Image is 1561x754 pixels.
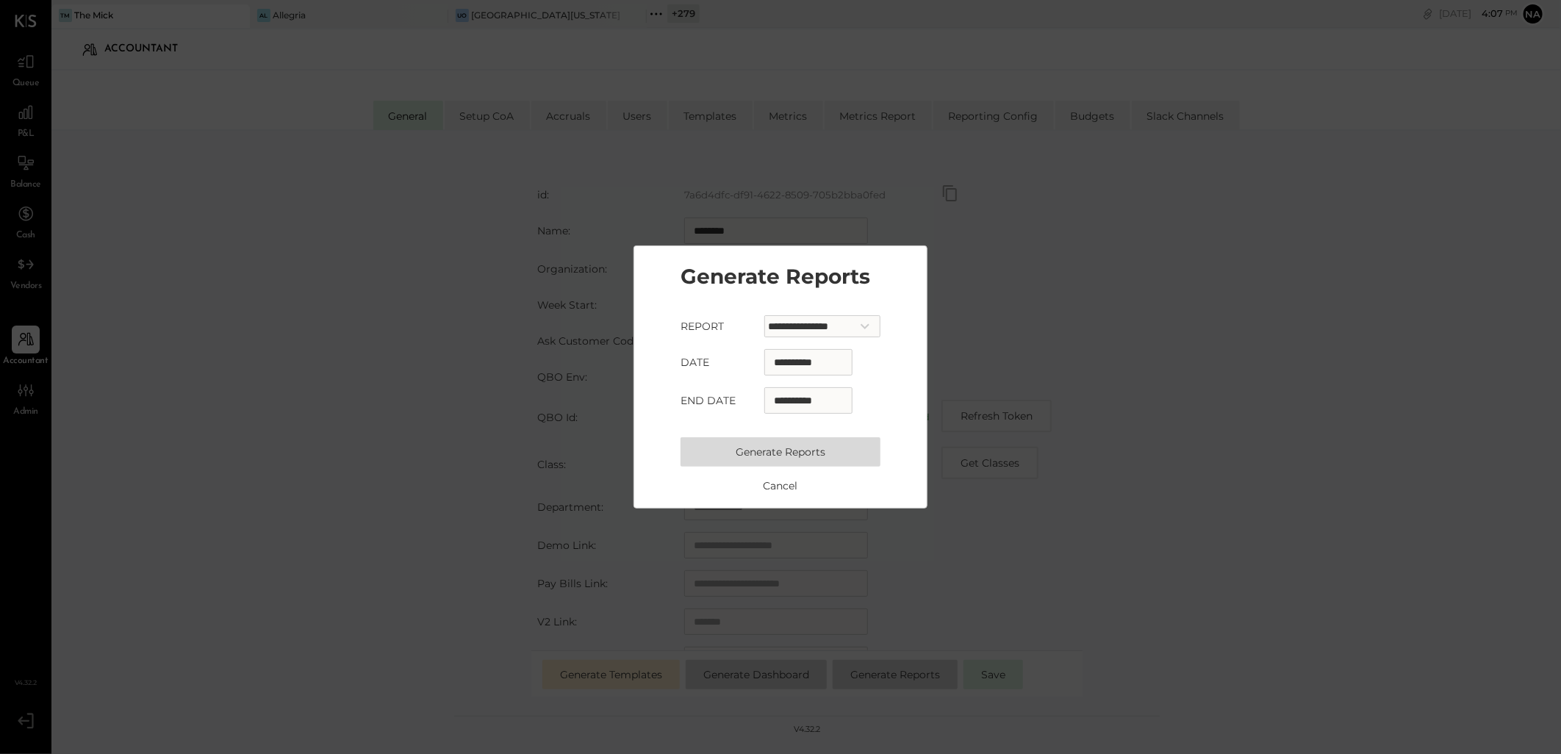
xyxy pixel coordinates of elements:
button: Cancel [649,478,912,493]
h3: Generate Reports [681,261,880,292]
label: End Date [681,393,744,408]
label: Report [681,319,744,334]
label: Date [681,355,744,370]
button: Generate Reports [681,437,880,467]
